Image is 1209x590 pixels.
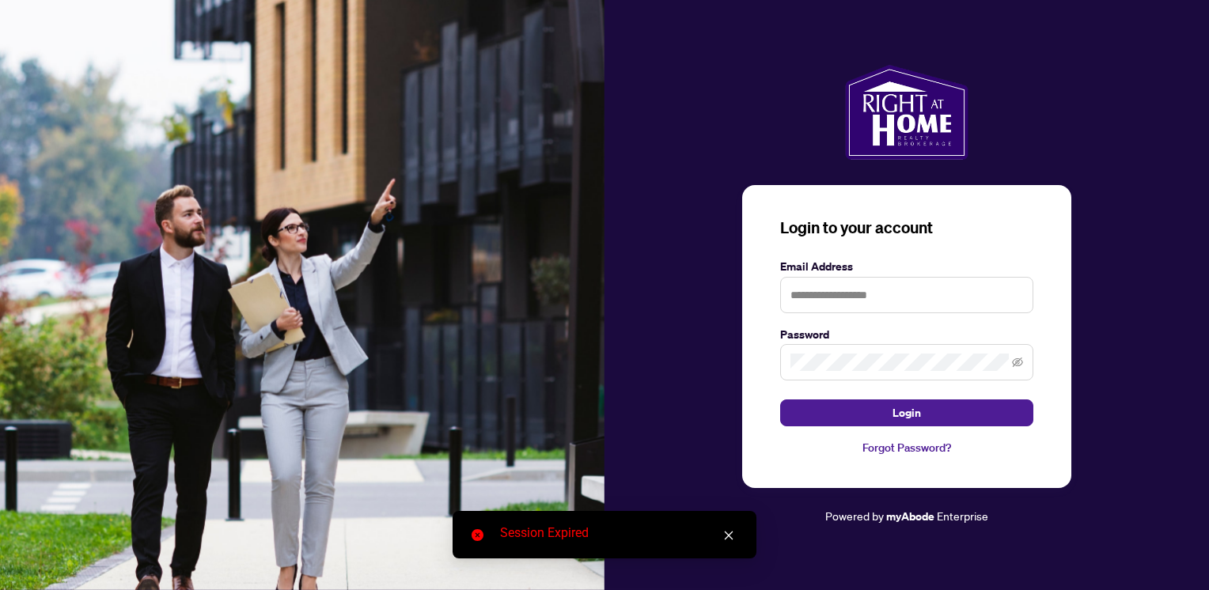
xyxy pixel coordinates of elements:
[1012,357,1023,368] span: eye-invisible
[886,508,934,525] a: myAbode
[500,524,737,543] div: Session Expired
[472,529,483,541] span: close-circle
[937,509,988,523] span: Enterprise
[780,258,1033,275] label: Email Address
[780,399,1033,426] button: Login
[780,217,1033,239] h3: Login to your account
[780,439,1033,456] a: Forgot Password?
[893,400,921,425] span: Login
[720,527,737,544] a: Close
[780,326,1033,343] label: Password
[825,509,884,523] span: Powered by
[723,530,734,541] span: close
[845,65,968,160] img: ma-logo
